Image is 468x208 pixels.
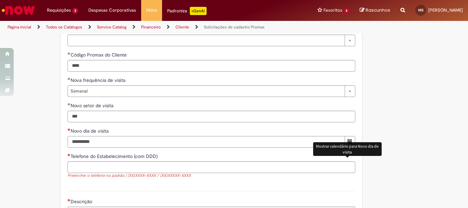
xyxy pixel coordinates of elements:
[428,7,463,13] span: [PERSON_NAME]
[71,52,128,58] span: Código Promax do Cliente
[72,8,78,14] span: 3
[67,161,355,173] input: Telefone do Estabelecimento (com DDD)
[67,128,71,131] span: Necessários
[67,154,71,156] span: Necessários
[67,136,345,148] input: Novo dia de visita
[190,7,207,15] p: +GenAi
[47,7,71,14] span: Requisições
[5,21,307,34] ul: Trilhas de página
[71,77,127,83] span: Nova frequência de visita
[67,60,355,72] input: Código Promax do Cliente
[67,35,355,46] a: Limpar campo Geo - CDD
[67,111,355,122] input: Novo setor de visita
[8,24,31,30] a: Página inicial
[366,7,390,13] span: Rascunhos
[67,77,71,80] span: Obrigatório Preenchido
[97,24,126,30] a: Service Catalog
[313,142,382,156] div: Mostrar calendário para Novo dia de visita
[71,128,110,134] span: Novo dia de visita
[67,173,355,179] div: Preencher o telefone no padrão | (XX)XXXX-XXXX / (XX)XXXXX-XXXX
[204,24,264,30] a: Solicitações de cadastro Promax
[146,7,157,14] span: More
[360,7,390,14] a: Rascunhos
[67,103,71,106] span: Obrigatório Preenchido
[1,3,36,17] img: ServiceNow
[67,199,71,201] span: Necessários
[71,86,341,97] span: Semanal
[71,153,159,159] span: Telefone do Estabelecimento (com DDD)
[141,24,161,30] a: Financeiro
[71,102,115,109] span: Novo setor de visita
[345,136,355,148] button: Mostrar calendário para Novo dia de visita
[344,8,349,14] span: 6
[323,7,342,14] span: Favoritos
[67,52,71,55] span: Obrigatório Preenchido
[46,24,82,30] a: Todos os Catálogos
[167,7,207,15] div: Padroniza
[418,8,423,12] span: MS
[71,198,94,205] span: Descrição
[175,24,189,30] a: Cliente
[88,7,136,14] span: Despesas Corporativas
